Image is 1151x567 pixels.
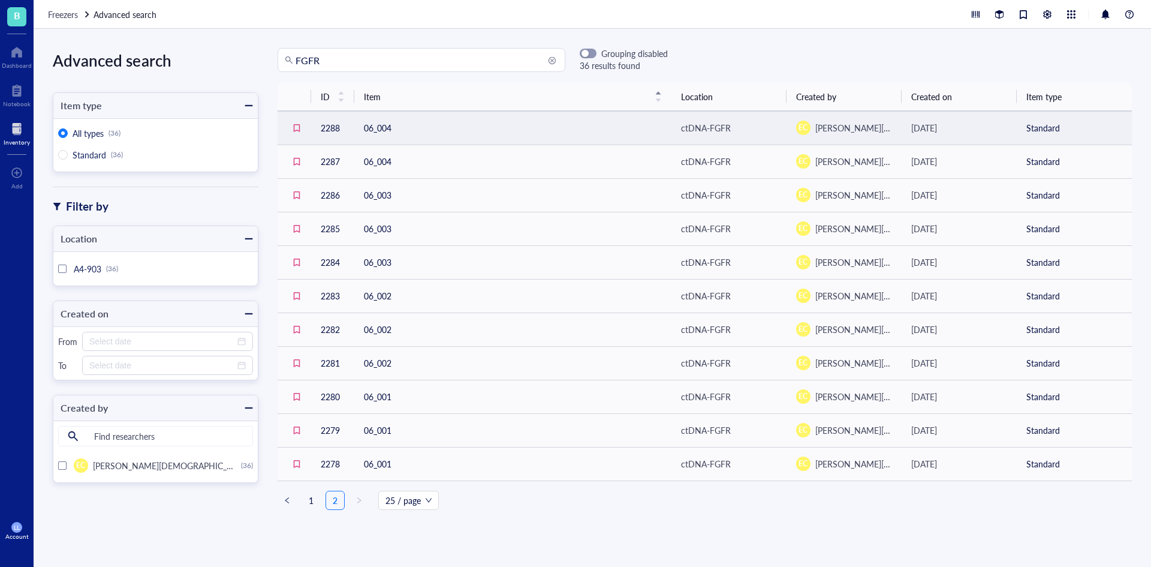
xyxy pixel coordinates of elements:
div: Inventory [4,139,30,146]
div: Account [5,533,29,540]
div: [DATE] [911,424,1007,437]
a: Freezers [48,8,91,21]
li: 2 [326,491,345,510]
div: [DATE] [911,256,1007,269]
span: EC [799,223,807,234]
td: Standard [1017,380,1132,413]
td: Standard [1017,245,1132,279]
div: ctDNA-FGFR [681,390,731,403]
a: Dashboard [2,43,32,69]
td: 2286 [311,178,354,212]
div: [DATE] [911,155,1007,168]
div: ctDNA-FGFR [681,424,731,437]
button: left [278,491,297,510]
span: EC [799,122,807,133]
span: EC [799,324,807,335]
th: Created by [787,83,902,111]
a: 1 [302,491,320,509]
span: EC [799,190,807,200]
td: 2288 [311,111,354,145]
span: [PERSON_NAME][DEMOGRAPHIC_DATA] [815,391,972,403]
li: 1 [302,491,321,510]
div: Add [11,182,23,190]
span: Freezers [48,8,78,20]
span: [PERSON_NAME][DEMOGRAPHIC_DATA] [815,357,972,369]
div: ctDNA-FGFR [681,121,731,134]
div: [DATE] [911,222,1007,235]
div: [DATE] [911,356,1007,370]
div: Filter by [66,198,109,215]
span: EC [799,425,807,436]
div: (36) [111,150,123,160]
div: Created on [53,305,109,322]
div: Location [53,230,97,247]
span: [PERSON_NAME][DEMOGRAPHIC_DATA] [815,122,972,134]
td: 2285 [311,212,354,245]
span: [PERSON_NAME][DEMOGRAPHIC_DATA] [815,323,972,335]
li: Previous Page [278,491,297,510]
td: Standard [1017,145,1132,178]
div: ctDNA-FGFR [681,188,731,202]
div: [DATE] [911,323,1007,336]
td: 06_002 [354,279,671,313]
div: ctDNA-FGFR [681,289,731,302]
a: Inventory [4,119,30,146]
span: B [14,8,20,23]
span: EC [799,391,807,402]
span: [PERSON_NAME][DEMOGRAPHIC_DATA] [93,460,250,472]
td: 2282 [311,313,354,346]
span: Item [364,90,647,103]
td: 06_002 [354,346,671,380]
span: [PERSON_NAME][DEMOGRAPHIC_DATA] [815,256,972,268]
div: [DATE] [911,188,1007,202]
div: From [58,336,77,347]
span: EC [799,257,807,268]
td: Standard [1017,313,1132,346]
div: (36) [109,128,120,138]
td: Standard [1017,178,1132,212]
td: 2287 [311,145,354,178]
div: Page Size [378,491,439,510]
input: Select date [89,359,235,372]
a: 2 [326,491,344,509]
td: 2283 [311,279,354,313]
td: 06_002 [354,313,671,346]
td: Standard [1017,111,1132,145]
span: 25 / page [385,491,432,509]
div: 36 results found [580,59,668,72]
span: EC [799,458,807,469]
td: 2284 [311,245,354,279]
td: 2281 [311,346,354,380]
td: Standard [1017,447,1132,481]
th: Location [671,83,787,111]
div: Notebook [3,100,31,107]
td: Standard [1017,346,1132,380]
td: 2278 [311,447,354,481]
td: 06_001 [354,380,671,413]
div: ctDNA-FGFR [681,457,731,470]
a: Advanced search [94,8,159,21]
div: [DATE] [911,289,1007,302]
span: EC [799,156,807,167]
th: Item [354,83,671,111]
div: [DATE] [911,390,1007,403]
span: EC [799,290,807,301]
span: right [355,497,363,504]
span: EC [76,460,85,471]
td: 06_004 [354,145,671,178]
th: Created on [902,83,1017,111]
span: [PERSON_NAME][DEMOGRAPHIC_DATA] [815,189,972,201]
div: Advanced search [53,48,258,73]
div: ctDNA-FGFR [681,356,731,370]
div: ctDNA-FGFR [681,323,731,336]
div: Grouping disabled [601,48,668,59]
td: 06_001 [354,413,671,447]
span: All types [73,127,104,139]
div: ctDNA-FGFR [681,155,731,168]
td: 06_001 [354,447,671,481]
td: 06_003 [354,212,671,245]
td: 06_003 [354,178,671,212]
span: A4-903 [74,263,101,275]
div: Item type [53,97,102,114]
span: left [284,497,291,504]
